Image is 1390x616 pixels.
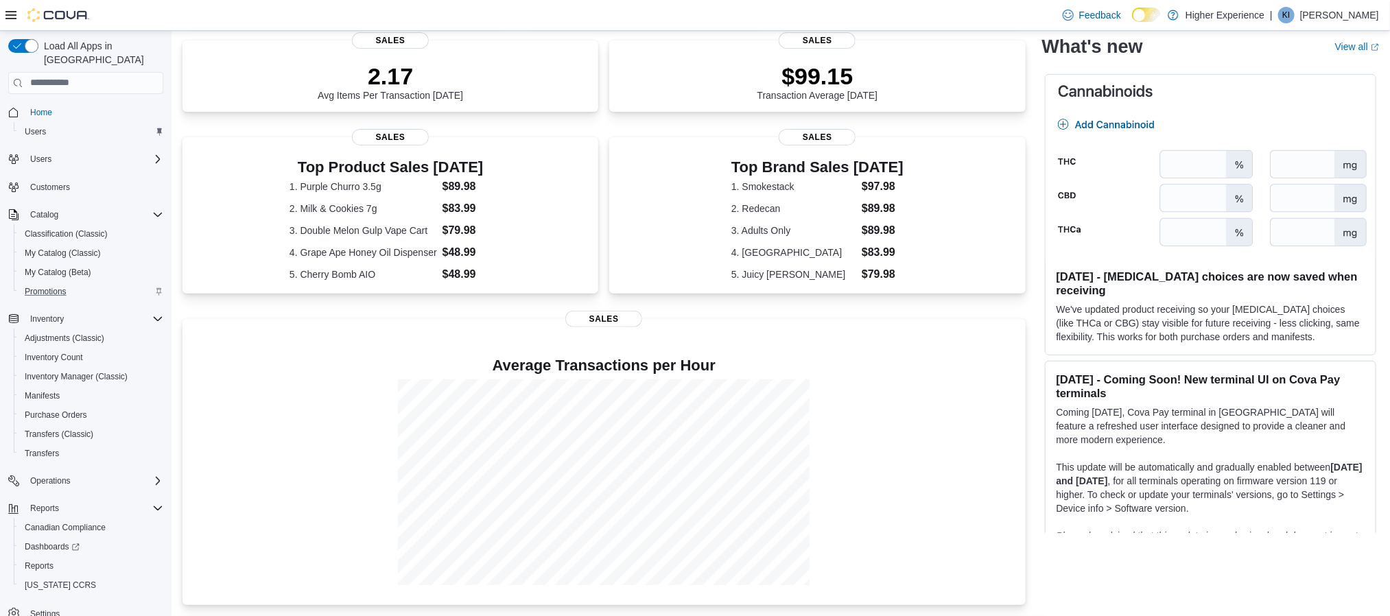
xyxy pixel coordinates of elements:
[25,104,58,121] a: Home
[352,129,429,145] span: Sales
[1057,531,1358,556] em: Please be advised that this update is purely visual and does not impact payment functionality.
[19,577,102,593] a: [US_STATE] CCRS
[30,475,71,486] span: Operations
[30,209,58,220] span: Catalog
[25,473,76,489] button: Operations
[1132,22,1133,23] span: Dark Mode
[25,126,46,137] span: Users
[757,62,878,101] div: Transaction Average [DATE]
[14,244,169,263] button: My Catalog (Classic)
[731,268,856,281] dt: 5. Juicy [PERSON_NAME]
[443,178,492,195] dd: $89.98
[1132,8,1161,22] input: Dark Mode
[25,473,163,489] span: Operations
[862,266,904,283] dd: $79.98
[14,224,169,244] button: Classification (Classic)
[25,500,64,517] button: Reports
[1079,8,1121,22] span: Feedback
[19,123,163,140] span: Users
[19,407,163,423] span: Purchase Orders
[193,357,1015,374] h4: Average Transactions per Hour
[19,426,99,442] a: Transfers (Classic)
[25,429,93,440] span: Transfers (Classic)
[14,444,169,463] button: Transfers
[19,538,163,555] span: Dashboards
[19,283,72,300] a: Promotions
[14,405,169,425] button: Purchase Orders
[25,410,87,420] span: Purchase Orders
[862,178,904,195] dd: $97.98
[862,244,904,261] dd: $83.99
[443,222,492,239] dd: $79.98
[19,349,89,366] a: Inventory Count
[19,538,85,555] a: Dashboards
[19,445,163,462] span: Transfers
[19,226,163,242] span: Classification (Classic)
[14,122,169,141] button: Users
[25,333,104,344] span: Adjustments (Classic)
[1300,7,1379,23] p: [PERSON_NAME]
[14,329,169,348] button: Adjustments (Classic)
[25,286,67,297] span: Promotions
[1278,7,1295,23] div: Kevin Ikeno
[14,263,169,282] button: My Catalog (Beta)
[443,266,492,283] dd: $48.99
[25,448,59,459] span: Transfers
[3,499,169,518] button: Reports
[19,226,113,242] a: Classification (Classic)
[779,32,856,49] span: Sales
[19,123,51,140] a: Users
[19,245,106,261] a: My Catalog (Classic)
[25,500,163,517] span: Reports
[731,159,904,176] h3: Top Brand Sales [DATE]
[757,62,878,90] p: $99.15
[25,206,163,223] span: Catalog
[290,202,437,215] dt: 2. Milk & Cookies 7g
[30,107,52,118] span: Home
[731,246,856,259] dt: 4. [GEOGRAPHIC_DATA]
[25,580,96,591] span: [US_STATE] CCRS
[25,522,106,533] span: Canadian Compliance
[19,577,163,593] span: Washington CCRS
[14,348,169,367] button: Inventory Count
[14,518,169,537] button: Canadian Compliance
[19,445,64,462] a: Transfers
[443,244,492,261] dd: $48.99
[25,104,163,121] span: Home
[19,264,163,281] span: My Catalog (Beta)
[25,390,60,401] span: Manifests
[1057,406,1365,447] p: Coming [DATE], Cova Pay terminal in [GEOGRAPHIC_DATA] will feature a refreshed user interface des...
[14,556,169,576] button: Reports
[731,224,856,237] dt: 3. Adults Only
[731,180,856,193] dt: 1. Smokestack
[14,386,169,405] button: Manifests
[25,541,80,552] span: Dashboards
[290,246,437,259] dt: 4. Grape Ape Honey Oil Dispenser
[1282,7,1290,23] span: KI
[1057,461,1365,516] p: This update will be automatically and gradually enabled between , for all terminals operating on ...
[1057,303,1365,344] p: We've updated product receiving so your [MEDICAL_DATA] choices (like THCa or CBG) stay visible fo...
[25,206,64,223] button: Catalog
[38,39,163,67] span: Load All Apps in [GEOGRAPHIC_DATA]
[19,388,65,404] a: Manifests
[27,8,89,22] img: Cova
[19,330,163,346] span: Adjustments (Classic)
[565,311,642,327] span: Sales
[14,425,169,444] button: Transfers (Classic)
[3,150,169,169] button: Users
[19,330,110,346] a: Adjustments (Classic)
[862,200,904,217] dd: $89.98
[30,182,70,193] span: Customers
[1057,373,1365,401] h3: [DATE] - Coming Soon! New terminal UI on Cova Pay terminals
[25,352,83,363] span: Inventory Count
[25,151,163,167] span: Users
[290,224,437,237] dt: 3. Double Melon Gulp Vape Cart
[25,151,57,167] button: Users
[19,368,163,385] span: Inventory Manager (Classic)
[290,180,437,193] dt: 1. Purple Churro 3.5g
[779,129,856,145] span: Sales
[3,102,169,122] button: Home
[19,283,163,300] span: Promotions
[1057,270,1365,298] h3: [DATE] - [MEDICAL_DATA] choices are now saved when receiving
[3,309,169,329] button: Inventory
